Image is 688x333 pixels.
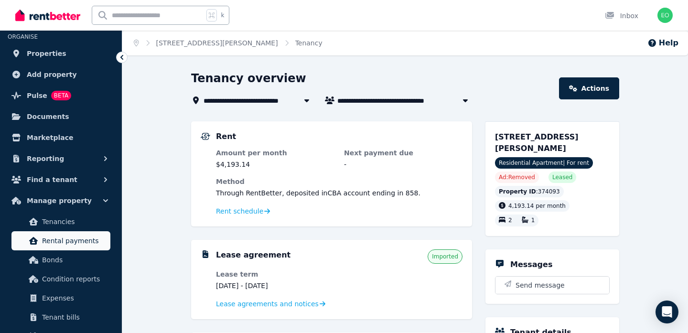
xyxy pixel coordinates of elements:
h1: Tenancy overview [191,71,306,86]
span: Rental payments [42,235,107,247]
span: Rent schedule [216,206,263,216]
dt: Next payment due [344,148,462,158]
span: [STREET_ADDRESS][PERSON_NAME] [495,132,579,153]
span: Through RentBetter , deposited in CBA account ending in 858 . [216,189,420,197]
span: Property ID [499,188,536,195]
span: Tenant bills [42,312,107,323]
a: Tenancies [11,212,110,231]
span: ORGANISE [8,33,38,40]
a: Expenses [11,289,110,308]
span: BETA [51,91,71,100]
a: [STREET_ADDRESS][PERSON_NAME] [156,39,278,47]
a: Bonds [11,250,110,269]
a: Documents [8,107,114,126]
nav: Breadcrumb [122,31,334,55]
span: Bonds [42,254,107,266]
a: Tenant bills [11,308,110,327]
span: Condition reports [42,273,107,285]
a: Rental payments [11,231,110,250]
a: Actions [559,77,619,99]
span: Tenancy [295,38,322,48]
a: Rent schedule [216,206,270,216]
a: Marketplace [8,128,114,147]
span: Pulse [27,90,47,101]
dd: [DATE] - [DATE] [216,281,334,290]
h5: Messages [510,259,552,270]
span: Add property [27,69,77,80]
span: 4,193.14 per month [508,203,566,209]
dd: $4,193.14 [216,160,334,169]
span: Manage property [27,195,92,206]
a: Add property [8,65,114,84]
div: Inbox [605,11,638,21]
button: Send message [495,277,609,294]
a: Properties [8,44,114,63]
span: Ad: Removed [499,173,535,181]
span: Tenancies [42,216,107,227]
span: Properties [27,48,66,59]
h5: Rent [216,131,236,142]
dd: - [344,160,462,169]
div: Open Intercom Messenger [656,301,678,323]
button: Manage property [8,191,114,210]
span: Leased [552,173,572,181]
span: Documents [27,111,69,122]
button: Reporting [8,149,114,168]
dt: Lease term [216,269,334,279]
span: Reporting [27,153,64,164]
span: Expenses [42,292,107,304]
span: Imported [432,253,458,260]
span: 1 [531,217,535,224]
img: RentBetter [15,8,80,22]
span: Marketplace [27,132,73,143]
img: Ezechiel Orski-Ritchie [657,8,673,23]
span: k [221,11,224,19]
a: PulseBETA [8,86,114,105]
h5: Lease agreement [216,249,290,261]
dt: Amount per month [216,148,334,158]
span: Lease agreements and notices [216,299,319,309]
span: Find a tenant [27,174,77,185]
div: : 374093 [495,186,564,197]
span: 2 [508,217,512,224]
span: Send message [516,280,565,290]
span: Residential Apartment | For rent [495,157,593,169]
a: Condition reports [11,269,110,289]
dt: Method [216,177,462,186]
button: Find a tenant [8,170,114,189]
button: Help [647,37,678,49]
img: Rental Payments [201,133,210,140]
a: Lease agreements and notices [216,299,325,309]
